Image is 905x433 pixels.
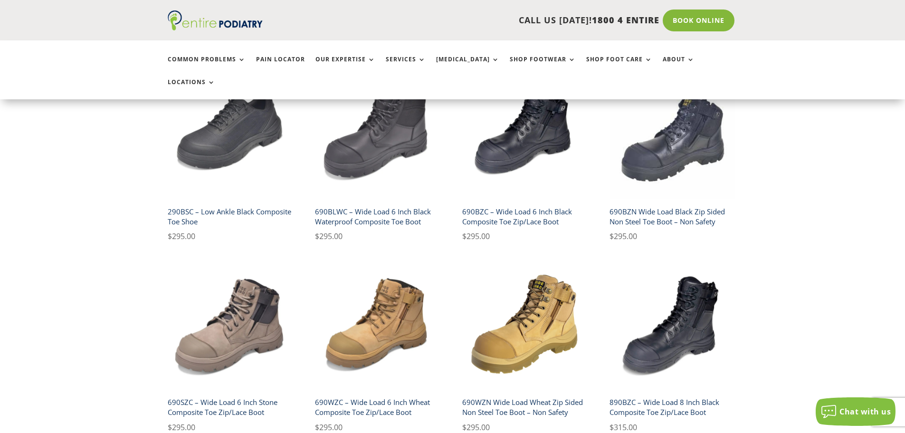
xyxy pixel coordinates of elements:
[663,56,695,77] a: About
[299,14,659,27] p: CALL US [DATE]!
[315,73,441,199] img: 690BLWC wide load safety boot waterproof composite toe black
[386,56,426,77] a: Services
[462,73,588,243] a: 690BZC wide load safety boot composite toe black690BZC – Wide Load 6 Inch Black Composite Toe Zip...
[168,73,294,199] img: 290BSC - LOW ANKLE BLACK COMPOSITE TOE SHOE
[168,10,263,30] img: logo (1)
[315,231,343,241] bdi: 295.00
[315,56,375,77] a: Our Expertise
[610,73,735,199] img: wide load non steele toe boot black oil kip
[168,264,294,390] img: 690SZC wide load safety boot composite toe stone
[462,73,588,199] img: 690BZC wide load safety boot composite toe black
[315,422,343,433] bdi: 295.00
[168,422,172,433] span: $
[436,56,499,77] a: [MEDICAL_DATA]
[168,394,294,421] h2: 690SZC – Wide Load 6 Inch Stone Composite Toe Zip/Lace Boot
[256,56,305,77] a: Pain Locator
[816,397,895,426] button: Chat with us
[168,203,294,230] h2: 290BSC – Low Ankle Black Composite Toe Shoe
[462,264,588,390] img: Wide Load non steele toe boot wheat nubuck
[592,14,659,26] span: 1800 4 ENTIRE
[168,56,246,77] a: Common Problems
[462,394,588,421] h2: 690WZN Wide Load Wheat Zip Sided Non Steel Toe Boot – Non Safety
[168,79,215,99] a: Locations
[610,422,614,433] span: $
[462,231,467,241] span: $
[315,203,441,230] h2: 690BLWC – Wide Load 6 Inch Black Waterproof Composite Toe Boot
[462,422,490,433] bdi: 295.00
[586,56,652,77] a: Shop Foot Care
[315,422,319,433] span: $
[610,231,614,241] span: $
[839,406,891,417] span: Chat with us
[610,264,735,390] img: 890BZC wide load safety boot composite toe black
[168,231,195,241] bdi: 295.00
[610,73,735,243] a: wide load non steele toe boot black oil kip690BZN Wide Load Black Zip Sided Non Steel Toe Boot – ...
[168,23,263,32] a: Entire Podiatry
[610,394,735,421] h2: 890BZC – Wide Load 8 Inch Black Composite Toe Zip/Lace Boot
[462,203,588,230] h2: 690BZC – Wide Load 6 Inch Black Composite Toe Zip/Lace Boot
[168,231,172,241] span: $
[610,422,637,433] bdi: 315.00
[315,231,319,241] span: $
[663,10,734,31] a: Book Online
[610,203,735,230] h2: 690BZN Wide Load Black Zip Sided Non Steel Toe Boot – Non Safety
[610,231,637,241] bdi: 295.00
[168,73,294,243] a: 290BSC - LOW ANKLE BLACK COMPOSITE TOE SHOE290BSC – Low Ankle Black Composite Toe Shoe $295.00
[168,422,195,433] bdi: 295.00
[315,73,441,243] a: 690BLWC wide load safety boot waterproof composite toe black690BLWC – Wide Load 6 Inch Black Wate...
[510,56,576,77] a: Shop Footwear
[315,264,441,390] img: 690WZC wide load safety boot composite toe wheat
[315,394,441,421] h2: 690WZC – Wide Load 6 Inch Wheat Composite Toe Zip/Lace Boot
[462,231,490,241] bdi: 295.00
[462,422,467,433] span: $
